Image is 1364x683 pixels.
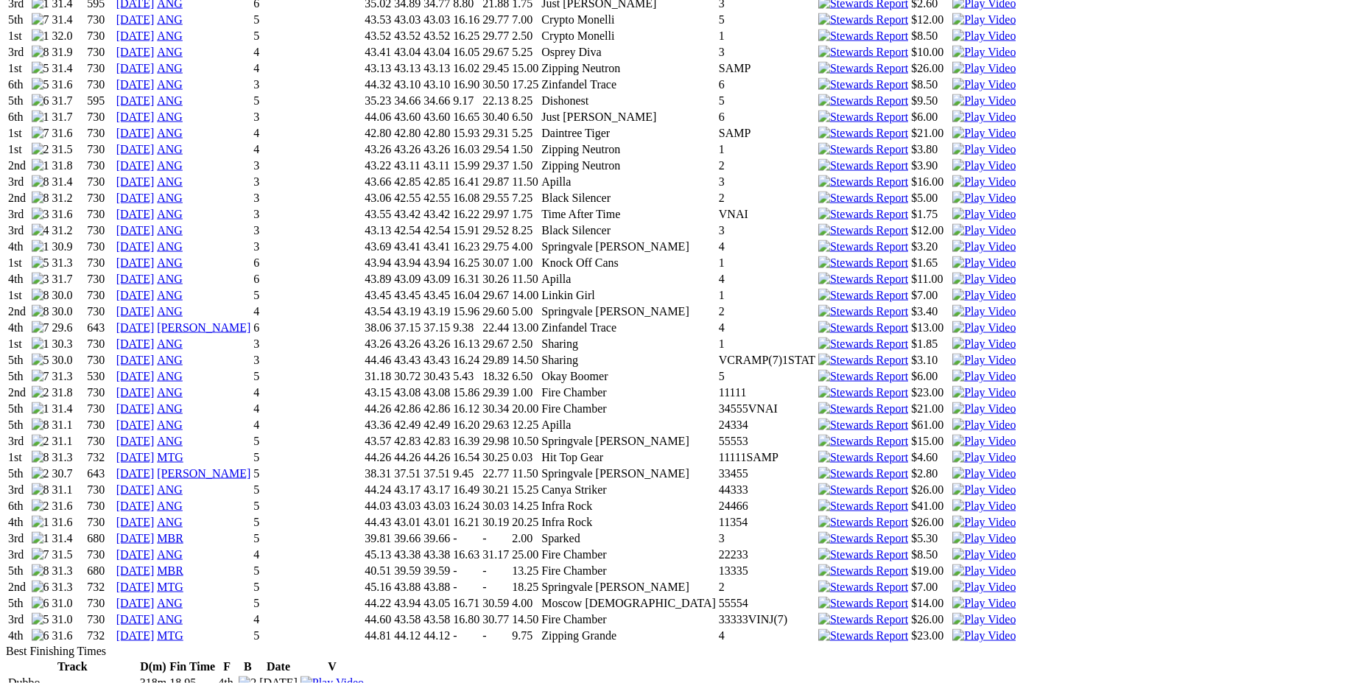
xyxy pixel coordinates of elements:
img: Stewards Report [818,629,908,642]
a: ANG [157,29,183,42]
a: View replay [952,192,1016,204]
img: Stewards Report [818,386,908,399]
img: Stewards Report [818,564,908,578]
a: [DATE] [116,224,155,237]
a: MBR [157,532,183,544]
img: 8 [32,305,49,318]
img: 7 [32,370,49,383]
a: View replay [952,386,1016,399]
img: Stewards Report [818,597,908,610]
a: ANG [157,94,183,107]
a: MBR [157,564,183,577]
img: 8 [32,46,49,59]
a: View replay [952,354,1016,366]
a: View replay [952,62,1016,74]
img: Stewards Report [818,208,908,221]
img: Stewards Report [818,175,908,189]
a: View replay [952,127,1016,139]
a: [DATE] [116,418,155,431]
a: View replay [952,143,1016,155]
img: Stewards Report [818,370,908,383]
a: ANG [157,159,183,172]
td: 16.05 [452,45,480,60]
a: [DATE] [116,370,155,382]
img: 8 [32,175,49,189]
a: View replay [952,305,1016,318]
a: [DATE] [116,127,155,139]
img: Play Video [952,483,1016,497]
img: Play Video [952,467,1016,480]
a: [DATE] [116,581,155,593]
img: 3 [32,208,49,221]
img: Stewards Report [818,516,908,529]
a: View replay [952,467,1016,480]
img: 8 [32,483,49,497]
img: Stewards Report [818,500,908,513]
img: Stewards Report [818,273,908,286]
img: Play Video [952,78,1016,91]
img: Play Video [952,29,1016,43]
a: View replay [952,111,1016,123]
a: [DATE] [116,532,155,544]
a: ANG [157,208,183,220]
a: [DATE] [116,597,155,609]
img: Play Video [952,581,1016,594]
img: Play Video [952,13,1016,27]
img: Stewards Report [818,62,908,75]
td: 730 [86,45,114,60]
img: 1 [32,111,49,124]
img: 7 [32,127,49,140]
td: 43.52 [364,29,392,43]
img: 7 [32,13,49,27]
td: $10.00 [910,45,950,60]
img: Play Video [952,418,1016,432]
td: 1st [7,61,29,76]
img: Play Video [952,613,1016,626]
a: ANG [157,354,183,366]
img: 1 [32,337,49,351]
a: View replay [952,208,1016,220]
img: Stewards Report [818,613,908,626]
td: $12.00 [910,13,950,27]
img: 2 [32,386,49,399]
a: [DATE] [116,143,155,155]
a: ANG [157,289,183,301]
td: 730 [86,29,114,43]
img: Stewards Report [818,143,908,156]
a: ANG [157,337,183,350]
img: 3 [32,273,49,286]
a: View replay [952,273,1016,285]
img: Play Video [952,337,1016,351]
img: Play Video [952,94,1016,108]
td: 7.00 [511,13,539,27]
img: Play Video [952,451,1016,464]
td: 43.52 [423,29,451,43]
td: 730 [86,13,114,27]
img: Stewards Report [818,46,908,59]
img: 6 [32,597,49,610]
td: 16.16 [452,13,480,27]
img: Stewards Report [818,548,908,561]
a: ANG [157,256,183,269]
a: [PERSON_NAME] [157,321,250,334]
img: 1 [32,29,49,43]
img: Play Video [952,127,1016,140]
img: Play Video [952,548,1016,561]
a: ANG [157,402,183,415]
img: Play Video [952,175,1016,189]
td: 43.04 [393,45,421,60]
td: 4 [253,45,362,60]
img: 1 [32,516,49,529]
img: Play Video [952,143,1016,156]
a: [DATE] [116,240,155,253]
a: ANG [157,175,183,188]
a: View replay [952,597,1016,609]
img: Play Video [952,564,1016,578]
img: Stewards Report [818,451,908,464]
a: [DATE] [116,13,155,26]
a: View replay [952,13,1016,26]
a: View replay [952,564,1016,577]
a: [DATE] [116,564,155,577]
td: 5.25 [511,45,539,60]
a: ANG [157,143,183,155]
